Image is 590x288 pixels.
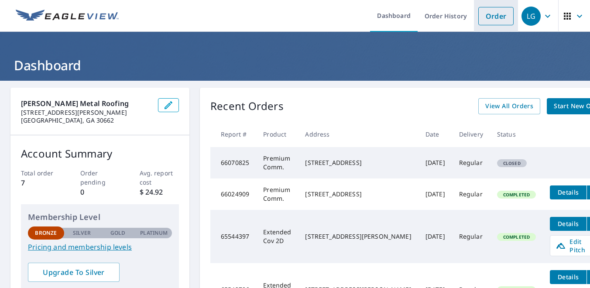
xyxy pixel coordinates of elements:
[21,117,151,124] p: [GEOGRAPHIC_DATA], GA 30662
[478,7,514,25] a: Order
[305,232,411,241] div: [STREET_ADDRESS][PERSON_NAME]
[550,217,587,231] button: detailsBtn-65544397
[80,168,120,187] p: Order pending
[478,98,540,114] a: View All Orders
[35,267,113,277] span: Upgrade To Silver
[21,168,61,178] p: Total order
[21,178,61,188] p: 7
[418,178,452,210] td: [DATE]
[555,219,581,228] span: Details
[140,168,179,187] p: Avg. report cost
[498,192,535,198] span: Completed
[521,7,541,26] div: LG
[210,98,284,114] p: Recent Orders
[418,147,452,178] td: [DATE]
[21,98,151,109] p: [PERSON_NAME] Metal Roofing
[35,229,57,237] p: Bronze
[10,56,580,74] h1: Dashboard
[28,211,172,223] p: Membership Level
[550,270,587,284] button: detailsBtn-65542706
[498,160,526,166] span: Closed
[73,229,91,237] p: Silver
[452,147,490,178] td: Regular
[210,147,256,178] td: 66070825
[110,229,125,237] p: Gold
[555,273,581,281] span: Details
[80,187,120,197] p: 0
[490,121,543,147] th: Status
[21,146,179,161] p: Account Summary
[256,178,298,210] td: Premium Comm.
[140,187,179,197] p: $ 24.92
[256,147,298,178] td: Premium Comm.
[210,210,256,263] td: 65544397
[550,185,587,199] button: detailsBtn-66024909
[555,188,581,196] span: Details
[210,178,256,210] td: 66024909
[452,121,490,147] th: Delivery
[210,121,256,147] th: Report #
[28,263,120,282] a: Upgrade To Silver
[298,121,418,147] th: Address
[418,121,452,147] th: Date
[21,109,151,117] p: [STREET_ADDRESS][PERSON_NAME]
[16,10,119,23] img: EV Logo
[452,178,490,210] td: Regular
[256,210,298,263] td: Extended Cov 2D
[418,210,452,263] td: [DATE]
[256,121,298,147] th: Product
[498,234,535,240] span: Completed
[452,210,490,263] td: Regular
[305,190,411,199] div: [STREET_ADDRESS]
[28,242,172,252] a: Pricing and membership levels
[485,101,533,112] span: View All Orders
[305,158,411,167] div: [STREET_ADDRESS]
[140,229,168,237] p: Platinum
